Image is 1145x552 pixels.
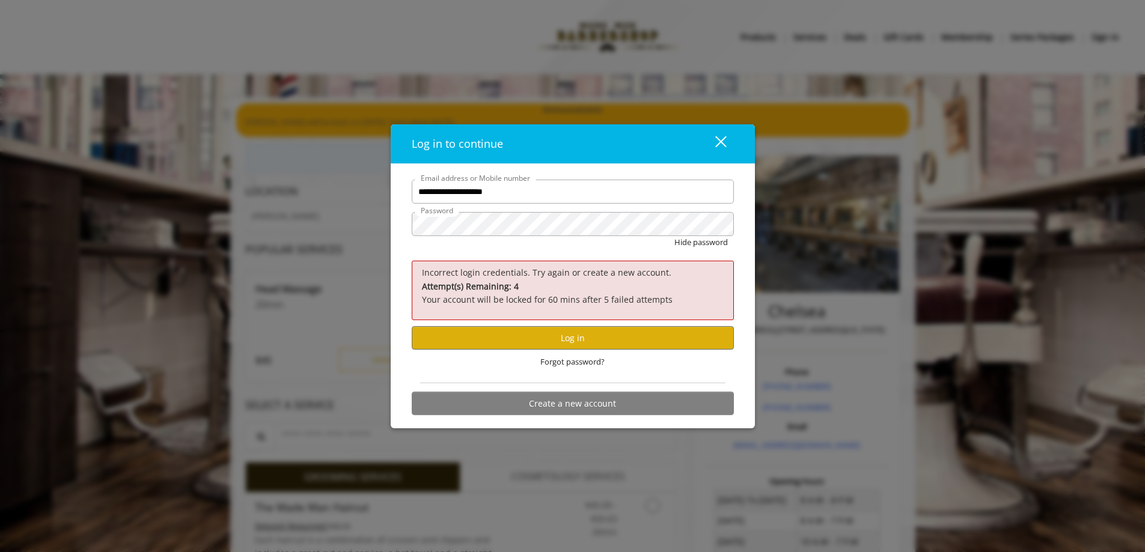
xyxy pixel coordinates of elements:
[412,392,734,415] button: Create a new account
[412,212,734,236] input: Password
[540,356,605,368] span: Forgot password?
[422,267,671,278] span: Incorrect login credentials. Try again or create a new account.
[415,172,536,184] label: Email address or Mobile number
[412,180,734,204] input: Email address or Mobile number
[422,279,724,306] p: Your account will be locked for 60 mins after 5 failed attempts
[412,326,734,350] button: Log in
[415,205,459,216] label: Password
[422,280,519,291] b: Attempt(s) Remaining: 4
[412,136,503,151] span: Log in to continue
[693,132,734,156] button: close dialog
[674,236,728,249] button: Hide password
[701,135,725,153] div: close dialog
